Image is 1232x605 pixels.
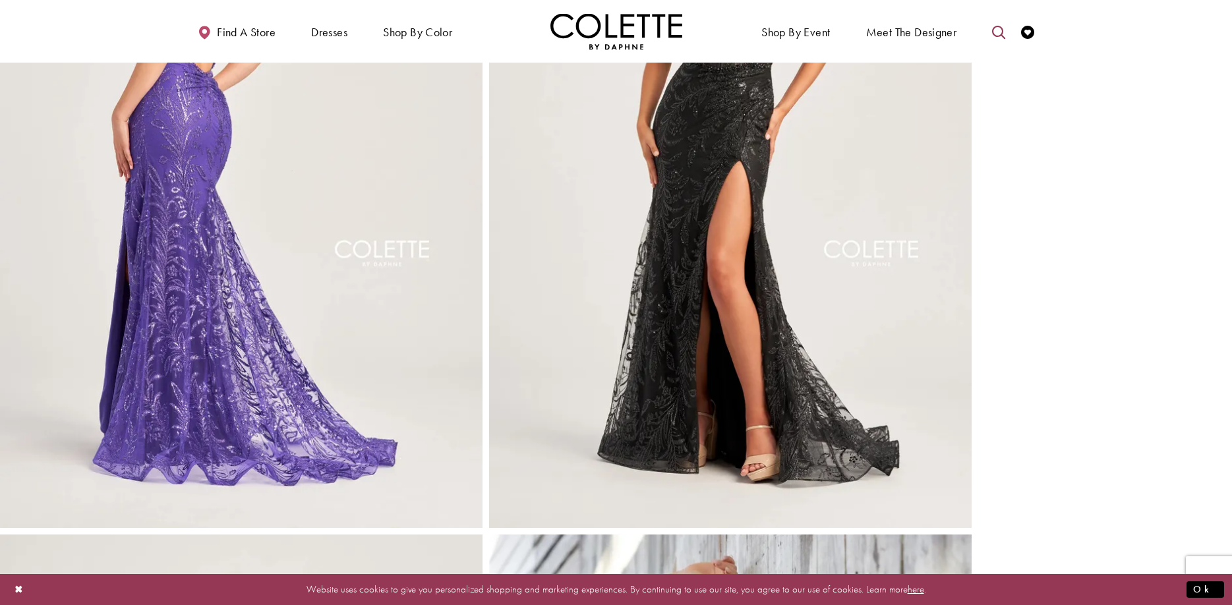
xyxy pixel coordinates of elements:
span: Shop By Event [758,13,833,49]
span: Meet the designer [866,26,957,39]
button: Close Dialog [8,578,30,601]
button: Submit Dialog [1187,581,1224,598]
span: Dresses [311,26,347,39]
span: Find a store [217,26,276,39]
span: Shop By Event [761,26,830,39]
img: Colette by Daphne [550,13,682,49]
span: Dresses [308,13,351,49]
a: Find a store [194,13,279,49]
a: Visit Home Page [550,13,682,49]
span: Shop by color [380,13,455,49]
a: Toggle search [989,13,1009,49]
a: Check Wishlist [1018,13,1038,49]
span: Shop by color [383,26,452,39]
a: here [908,583,924,596]
p: Website uses cookies to give you personalized shopping and marketing experiences. By continuing t... [95,581,1137,598]
a: Meet the designer [863,13,960,49]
